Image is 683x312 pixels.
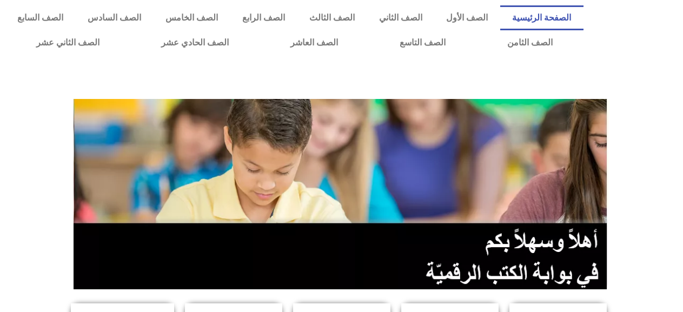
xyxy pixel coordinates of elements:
[76,5,154,30] a: الصف السادس
[154,5,230,30] a: الصف الخامس
[230,5,297,30] a: الصف الرابع
[369,30,476,55] a: الصف التاسع
[476,30,583,55] a: الصف الثامن
[5,30,130,55] a: الصف الثاني عشر
[367,5,434,30] a: الصف الثاني
[130,30,260,55] a: الصف الحادي عشر
[434,5,500,30] a: الصف الأول
[500,5,583,30] a: الصفحة الرئيسية
[297,5,367,30] a: الصف الثالث
[260,30,369,55] a: الصف العاشر
[5,5,76,30] a: الصف السابع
